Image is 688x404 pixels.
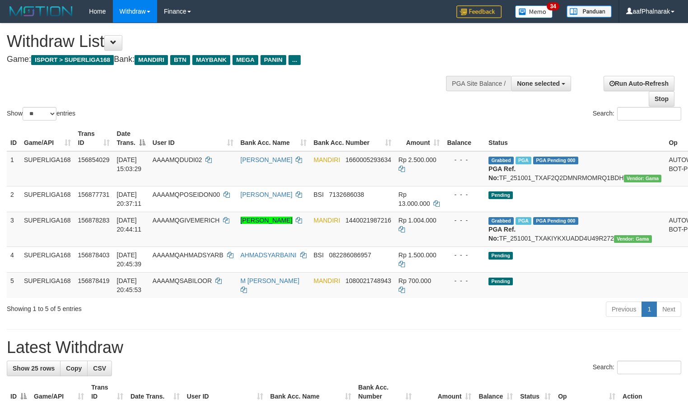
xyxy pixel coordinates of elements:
[20,212,74,246] td: SUPERLIGA168
[443,125,485,151] th: Balance
[153,156,202,163] span: AAAAMQDUDI02
[78,191,110,198] span: 156877731
[20,272,74,298] td: SUPERLIGA168
[345,217,391,224] span: Copy 1440021987216 to clipboard
[488,226,516,242] b: PGA Ref. No:
[533,157,578,164] span: PGA Pending
[7,246,20,272] td: 4
[314,277,340,284] span: MANDIRI
[488,278,513,285] span: Pending
[395,125,444,151] th: Amount: activate to sort column ascending
[117,191,142,207] span: [DATE] 20:37:11
[117,217,142,233] span: [DATE] 20:44:11
[314,251,324,259] span: BSI
[7,212,20,246] td: 3
[617,107,681,121] input: Search:
[7,125,20,151] th: ID
[60,361,88,376] a: Copy
[533,217,578,225] span: PGA Pending
[87,361,112,376] a: CSV
[399,251,437,259] span: Rp 1.500.000
[606,302,642,317] a: Previous
[488,157,514,164] span: Grabbed
[135,55,168,65] span: MANDIRI
[153,191,220,198] span: AAAAMQPOSEIDON00
[604,76,674,91] a: Run Auto-Refresh
[456,5,502,18] img: Feedback.jpg
[488,217,514,225] span: Grabbed
[20,151,74,186] td: SUPERLIGA168
[241,217,293,224] a: [PERSON_NAME]
[329,191,364,198] span: Copy 7132686038 to clipboard
[7,339,681,357] h1: Latest Withdraw
[345,277,391,284] span: Copy 1080021748943 to clipboard
[13,365,55,372] span: Show 25 rows
[567,5,612,18] img: panduan.png
[329,251,371,259] span: Copy 082286086957 to clipboard
[485,125,665,151] th: Status
[511,76,571,91] button: None selected
[446,76,511,91] div: PGA Site Balance /
[7,55,450,64] h4: Game: Bank:
[23,107,56,121] select: Showentries
[153,217,220,224] span: AAAAMQGIVEMERICH
[20,186,74,212] td: SUPERLIGA168
[447,155,481,164] div: - - -
[7,33,450,51] h1: Withdraw List
[192,55,230,65] span: MAYBANK
[78,251,110,259] span: 156878403
[447,190,481,199] div: - - -
[117,277,142,293] span: [DATE] 20:45:53
[66,365,82,372] span: Copy
[314,217,340,224] span: MANDIRI
[241,277,300,284] a: M [PERSON_NAME]
[614,235,652,243] span: Vendor URL: https://trx31.1velocity.biz
[345,156,391,163] span: Copy 1660005293634 to clipboard
[7,5,75,18] img: MOTION_logo.png
[399,191,430,207] span: Rp 13.000.000
[237,125,310,151] th: Bank Acc. Name: activate to sort column ascending
[547,2,559,10] span: 34
[447,216,481,225] div: - - -
[78,156,110,163] span: 156854029
[399,277,431,284] span: Rp 700.000
[488,165,516,181] b: PGA Ref. No:
[310,125,395,151] th: Bank Acc. Number: activate to sort column ascending
[7,107,75,121] label: Show entries
[399,156,437,163] span: Rp 2.500.000
[447,276,481,285] div: - - -
[153,277,212,284] span: AAAAMQSABILOOR
[488,191,513,199] span: Pending
[7,186,20,212] td: 2
[617,361,681,374] input: Search:
[7,272,20,298] td: 5
[7,301,280,313] div: Showing 1 to 5 of 5 entries
[113,125,149,151] th: Date Trans.: activate to sort column descending
[149,125,237,151] th: User ID: activate to sort column ascending
[624,175,662,182] span: Vendor URL: https://trx31.1velocity.biz
[153,251,223,259] span: AAAAMQAHMADSYARB
[314,191,324,198] span: BSI
[31,55,114,65] span: ISPORT > SUPERLIGA168
[485,212,665,246] td: TF_251001_TXAKIYKXUADD4U49R272
[593,107,681,121] label: Search:
[93,365,106,372] span: CSV
[78,217,110,224] span: 156878283
[241,251,297,259] a: AHMADSYARBAINI
[447,251,481,260] div: - - -
[170,55,190,65] span: BTN
[314,156,340,163] span: MANDIRI
[74,125,113,151] th: Trans ID: activate to sort column ascending
[241,156,293,163] a: [PERSON_NAME]
[117,156,142,172] span: [DATE] 15:03:29
[399,217,437,224] span: Rp 1.004.000
[488,252,513,260] span: Pending
[517,80,560,87] span: None selected
[117,251,142,268] span: [DATE] 20:45:39
[516,157,531,164] span: Marked by aafsoycanthlai
[241,191,293,198] a: [PERSON_NAME]
[515,5,553,18] img: Button%20Memo.svg
[7,361,60,376] a: Show 25 rows
[288,55,301,65] span: ...
[656,302,681,317] a: Next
